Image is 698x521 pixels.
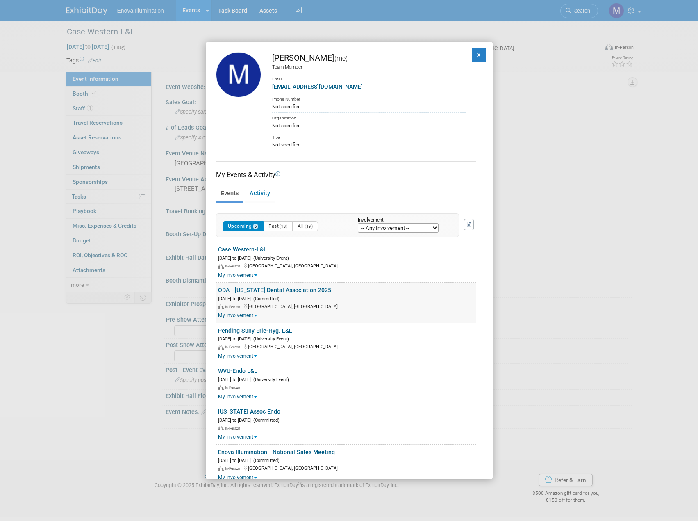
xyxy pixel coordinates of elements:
a: [US_STATE] Assoc Endo [218,408,280,415]
a: Case Western-L&L [218,246,267,253]
img: In-Person Event [218,426,224,431]
a: My Involvement [218,313,257,318]
div: Phone Number [272,94,466,103]
div: My Events & Activity [216,170,476,180]
div: Not specified [272,122,466,129]
button: X [472,48,487,62]
span: 13 [280,224,287,229]
img: In-Person Event [218,466,224,471]
span: (University Event) [251,336,289,342]
div: Not specified [272,103,466,110]
span: In-Person [225,426,243,430]
span: In-Person [225,305,243,309]
div: [GEOGRAPHIC_DATA], [GEOGRAPHIC_DATA] [218,302,476,310]
a: My Involvement [218,272,257,278]
a: My Involvement [218,434,257,440]
div: [DATE] to [DATE] [218,254,476,262]
div: [DATE] to [DATE] [218,375,476,383]
div: [GEOGRAPHIC_DATA], [GEOGRAPHIC_DATA] [218,464,476,472]
span: In-Person [225,466,243,471]
span: (Committed) [251,418,280,423]
div: Organization [272,112,466,122]
div: [DATE] to [DATE] [218,335,476,343]
div: Title [272,132,466,141]
a: Pending Suny Erie-Hyg. L&L [218,327,292,334]
img: In-Person Event [218,304,224,309]
button: All19 [292,221,318,231]
div: [DATE] to [DATE] [218,295,476,302]
span: In-Person [225,386,243,390]
img: In-Person Event [218,264,224,269]
img: In-Person Event [218,345,224,350]
div: Team Member [272,64,466,71]
a: [EMAIL_ADDRESS][DOMAIN_NAME] [272,83,363,90]
div: Involvement [358,218,446,223]
div: [GEOGRAPHIC_DATA], [GEOGRAPHIC_DATA] [218,262,476,270]
a: Enova Illumination - National Sales Meeting [218,449,335,455]
div: [PERSON_NAME] [272,52,466,64]
div: Not specified [272,141,466,149]
button: Past13 [263,221,293,231]
span: 19 [305,224,313,229]
a: My Involvement [218,394,257,400]
a: Events [216,187,243,201]
span: In-Person [225,264,243,268]
span: (me) [334,55,348,62]
span: (Committed) [251,458,280,463]
a: ODA - [US_STATE] Dental Association 2025 [218,287,331,293]
div: [GEOGRAPHIC_DATA], [GEOGRAPHIC_DATA] [218,343,476,350]
img: In-Person Event [218,385,224,390]
div: [DATE] to [DATE] [218,456,476,464]
a: My Involvement [218,475,257,480]
span: (Committed) [251,296,280,302]
div: [DATE] to [DATE] [218,416,476,424]
span: (University Event) [251,256,289,261]
div: Email [272,71,466,82]
button: Upcoming6 [223,221,264,231]
a: My Involvement [218,353,257,359]
span: 6 [253,224,259,229]
a: WVU-Endo L&L [218,368,257,374]
span: (University Event) [251,377,289,382]
span: In-Person [225,345,243,349]
a: Activity [245,187,275,201]
img: Max Zid [216,52,261,97]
